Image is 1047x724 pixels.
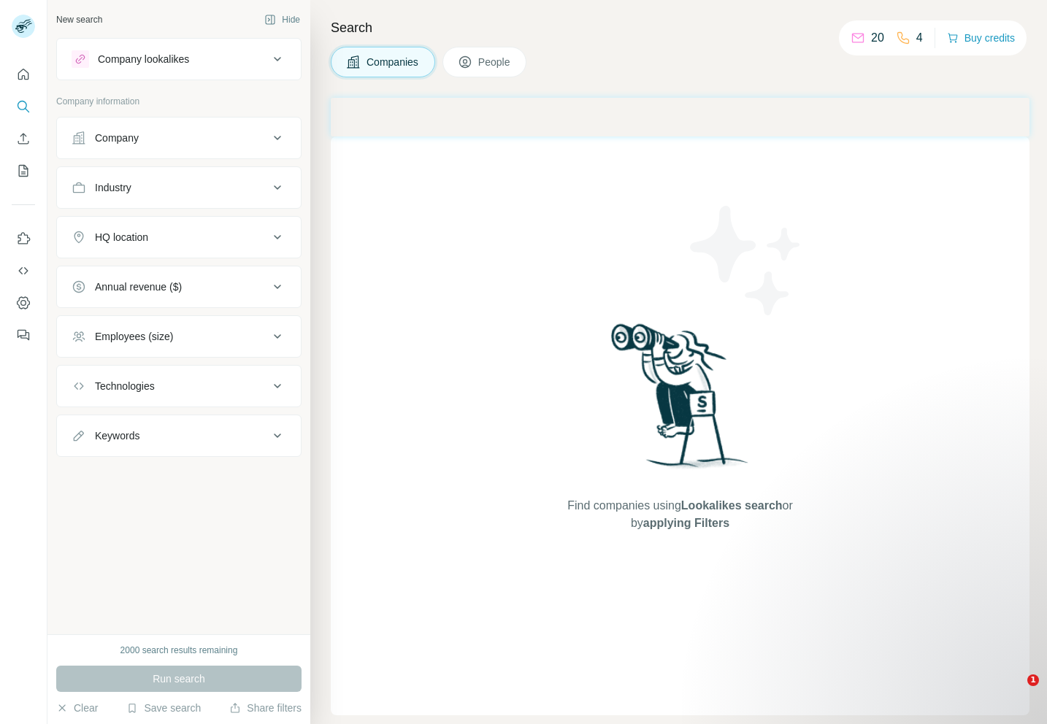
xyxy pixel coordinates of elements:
button: Clear [56,701,98,715]
div: New search [56,13,102,26]
p: 4 [916,29,923,47]
div: Industry [95,180,131,195]
img: Surfe Illustration - Woman searching with binoculars [605,320,756,482]
button: Dashboard [12,290,35,316]
span: Lookalikes search [681,499,783,512]
span: 1 [1027,674,1039,686]
div: Employees (size) [95,329,173,344]
div: 2000 search results remaining [120,644,238,657]
button: Employees (size) [57,319,301,354]
iframe: Intercom live chat [997,674,1032,709]
iframe: Banner [331,98,1029,136]
button: Use Surfe API [12,258,35,284]
div: HQ location [95,230,148,244]
button: Technologies [57,369,301,404]
h4: Search [331,18,1029,38]
div: Company [95,131,139,145]
span: Find companies using or by [563,497,797,532]
button: Hide [254,9,310,31]
div: Annual revenue ($) [95,280,182,294]
button: Search [12,93,35,120]
div: Technologies [95,379,155,393]
img: Surfe Illustration - Stars [680,195,812,326]
button: Quick start [12,61,35,88]
button: Save search [126,701,201,715]
button: Company [57,120,301,155]
span: Companies [367,55,420,69]
button: Keywords [57,418,301,453]
button: Share filters [229,701,302,715]
div: Keywords [95,428,139,443]
button: HQ location [57,220,301,255]
button: Use Surfe on LinkedIn [12,226,35,252]
button: Company lookalikes [57,42,301,77]
button: Annual revenue ($) [57,269,301,304]
p: Company information [56,95,302,108]
span: applying Filters [643,517,729,529]
button: Buy credits [947,28,1015,48]
button: My lists [12,158,35,184]
button: Industry [57,170,301,205]
p: 20 [871,29,884,47]
button: Feedback [12,322,35,348]
span: People [478,55,512,69]
div: Company lookalikes [98,52,189,66]
button: Enrich CSV [12,126,35,152]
